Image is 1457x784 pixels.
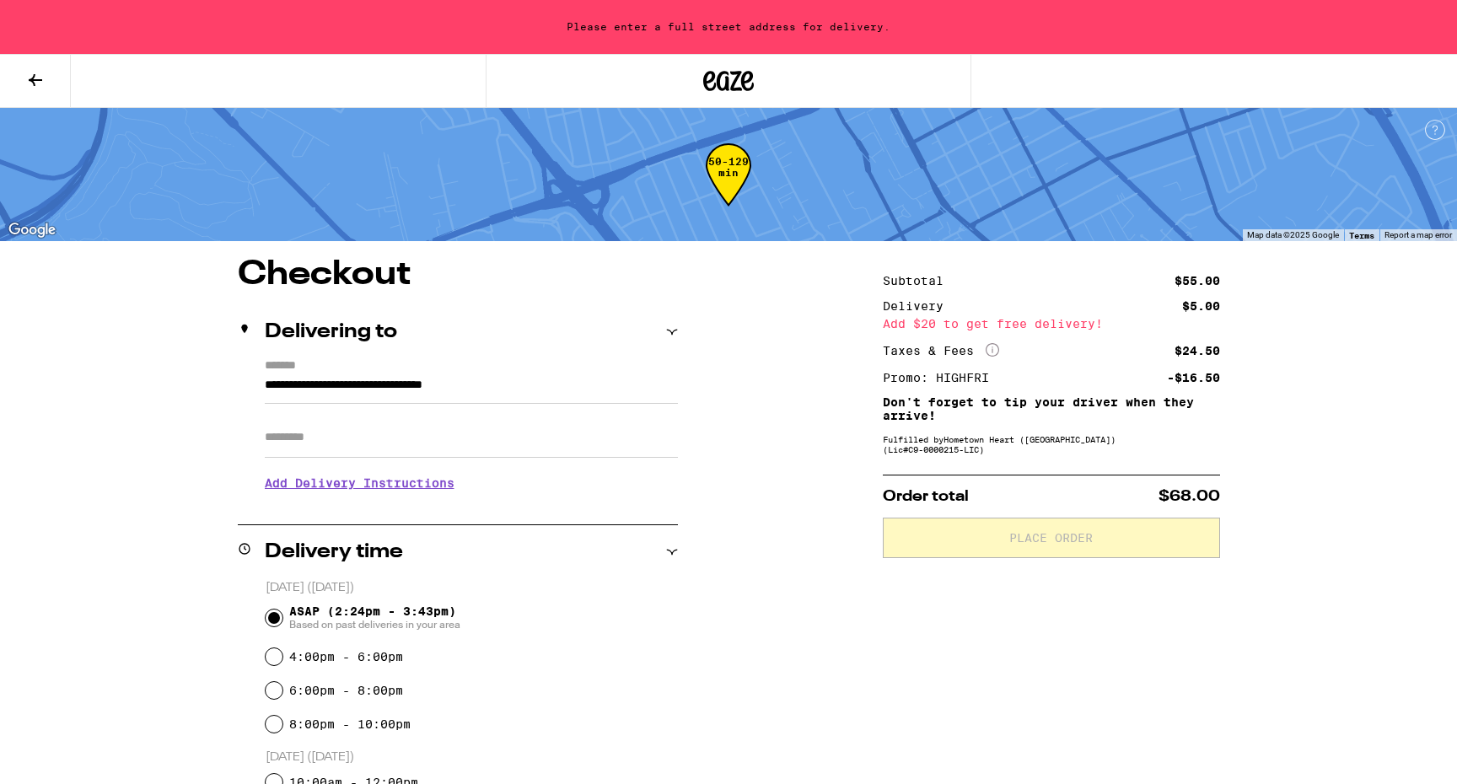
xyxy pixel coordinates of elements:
p: [DATE] ([DATE]) [266,580,678,596]
p: [DATE] ([DATE]) [266,749,678,765]
h1: Checkout [238,258,678,292]
span: Hi. Need any help? [10,12,121,25]
span: Order total [883,489,969,504]
span: Based on past deliveries in your area [289,618,460,631]
a: Open this area in Google Maps (opens a new window) [4,219,60,241]
label: 8:00pm - 10:00pm [289,717,411,731]
span: Map data ©2025 Google [1247,230,1339,239]
div: -$16.50 [1167,372,1220,384]
div: $24.50 [1175,345,1220,357]
p: We'll contact you at [PHONE_NUMBER] when we arrive [265,502,678,516]
button: Place Order [883,518,1220,558]
label: 4:00pm - 6:00pm [289,650,403,663]
div: $55.00 [1175,275,1220,287]
div: Promo: HIGHFRI [883,372,1001,384]
label: 6:00pm - 8:00pm [289,684,403,697]
a: Terms [1349,230,1374,240]
div: Add $20 to get free delivery! [883,318,1220,330]
div: Fulfilled by Hometown Heart ([GEOGRAPHIC_DATA]) (Lic# C9-0000215-LIC ) [883,434,1220,454]
h3: Add Delivery Instructions [265,464,678,502]
h2: Delivering to [265,322,397,342]
a: Report a map error [1384,230,1452,239]
span: ASAP (2:24pm - 3:43pm) [289,604,460,631]
img: Google [4,219,60,241]
span: $68.00 [1159,489,1220,504]
div: $5.00 [1182,300,1220,312]
div: Taxes & Fees [883,343,999,358]
div: 50-129 min [706,156,751,219]
h2: Delivery time [265,542,403,562]
p: Don't forget to tip your driver when they arrive! [883,395,1220,422]
div: Delivery [883,300,955,312]
div: Subtotal [883,275,955,287]
span: Place Order [1009,532,1093,544]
